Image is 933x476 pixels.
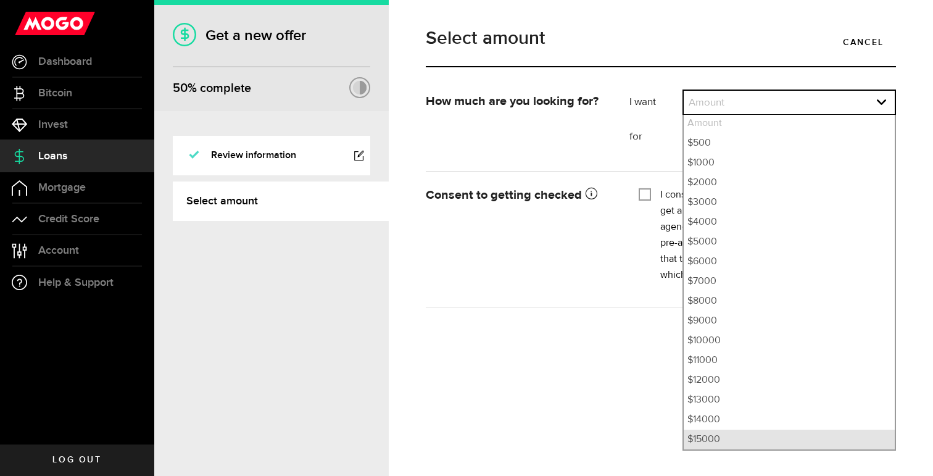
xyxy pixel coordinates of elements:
[38,277,114,288] span: Help & Support
[173,77,251,99] div: % complete
[38,182,86,193] span: Mortgage
[426,189,597,201] strong: Consent to getting checked
[38,214,99,225] span: Credit Score
[684,311,895,331] li: $9000
[173,136,370,175] a: Review information
[684,153,895,173] li: $1000
[38,119,68,130] span: Invest
[684,291,895,311] li: $8000
[173,27,370,44] h1: Get a new offer
[684,232,895,252] li: $5000
[426,95,599,107] strong: How much are you looking for?
[684,212,895,232] li: $4000
[10,5,47,42] button: Open LiveChat chat widget
[684,114,895,133] li: Amount
[38,245,79,256] span: Account
[684,133,895,153] li: $500
[684,193,895,212] li: $3000
[684,91,895,114] a: expand select
[38,151,67,162] span: Loans
[426,29,896,48] h1: Select amount
[684,173,895,193] li: $2000
[52,456,101,464] span: Log out
[684,449,895,469] li: $16000
[684,252,895,272] li: $6000
[684,272,895,291] li: $7000
[629,130,682,144] label: for
[831,29,896,55] a: Cancel
[684,331,895,351] li: $10000
[173,182,389,221] a: Select amount
[660,187,887,283] label: I consent to Mogo using my personal information to get a credit score or report from a credit rep...
[684,351,895,370] li: $11000
[629,95,682,110] label: I want
[684,410,895,430] li: $14000
[639,187,651,199] input: I consent to Mogo using my personal information to get a credit score or report from a credit rep...
[173,81,188,96] span: 50
[684,370,895,390] li: $12000
[38,88,72,99] span: Bitcoin
[684,390,895,410] li: $13000
[38,56,92,67] span: Dashboard
[684,430,895,449] li: $15000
